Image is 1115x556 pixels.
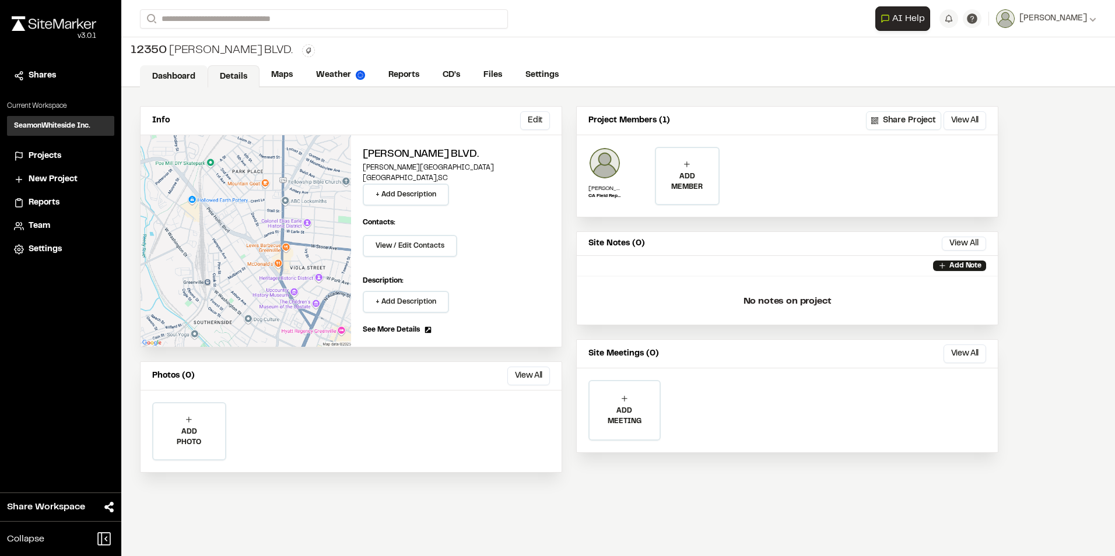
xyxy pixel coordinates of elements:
[875,6,935,31] div: Open AI Assistant
[588,347,659,360] p: Site Meetings (0)
[944,111,986,130] button: View All
[152,114,170,127] p: Info
[12,16,96,31] img: rebrand.png
[363,184,449,206] button: + Add Description
[363,235,457,257] button: View / Edit Contacts
[302,44,315,57] button: Edit Tags
[140,9,161,29] button: Search
[29,173,78,186] span: New Project
[377,64,431,86] a: Reports
[140,65,208,87] a: Dashboard
[131,42,293,59] div: [PERSON_NAME] Blvd.
[363,147,550,163] h2: [PERSON_NAME] Blvd.
[7,101,114,111] p: Current Workspace
[996,9,1096,28] button: [PERSON_NAME]
[304,64,377,86] a: Weather
[949,261,981,271] p: Add Note
[431,64,472,86] a: CD's
[131,42,167,59] span: 12350
[363,217,395,228] p: Contacts:
[996,9,1015,28] img: User
[588,147,621,180] img: Katlyn Thomasson
[14,196,107,209] a: Reports
[586,283,988,320] p: No notes on project
[892,12,925,26] span: AI Help
[14,121,90,131] h3: SeamonWhiteside Inc.
[12,31,96,41] div: Oh geez...please don't...
[29,69,56,82] span: Shares
[29,196,59,209] span: Reports
[363,325,420,335] span: See More Details
[588,193,621,200] p: CA Field Representative
[588,237,645,250] p: Site Notes (0)
[866,111,941,130] button: Share Project
[7,500,85,514] span: Share Workspace
[514,64,570,86] a: Settings
[29,243,62,256] span: Settings
[875,6,930,31] button: Open AI Assistant
[472,64,514,86] a: Files
[520,111,550,130] button: Edit
[363,276,550,286] p: Description:
[208,65,260,87] a: Details
[14,69,107,82] a: Shares
[1019,12,1087,25] span: [PERSON_NAME]
[14,243,107,256] a: Settings
[153,427,225,448] p: ADD PHOTO
[29,150,61,163] span: Projects
[944,344,986,363] button: View All
[14,150,107,163] a: Projects
[363,163,550,173] p: [PERSON_NAME][GEOGRAPHIC_DATA]
[29,220,50,233] span: Team
[356,71,365,80] img: precipai.png
[590,406,660,427] p: ADD MEETING
[7,532,44,546] span: Collapse
[363,173,550,184] p: [GEOGRAPHIC_DATA] , SC
[588,114,670,127] p: Project Members (1)
[14,173,107,186] a: New Project
[507,367,550,385] button: View All
[363,291,449,313] button: + Add Description
[152,370,195,382] p: Photos (0)
[656,171,718,192] p: ADD MEMBER
[588,184,621,193] p: [PERSON_NAME]
[260,64,304,86] a: Maps
[14,220,107,233] a: Team
[942,237,986,251] button: View All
